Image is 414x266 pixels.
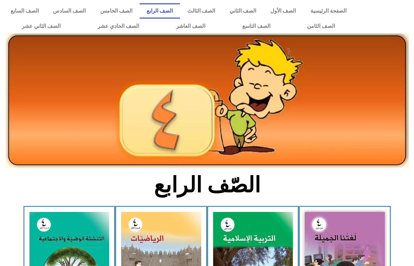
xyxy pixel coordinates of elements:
a: الصفحة الرئيسية [303,3,354,19]
a: الصف الثاني عشر [3,19,79,34]
a: الصف السادس [46,3,93,19]
a: الصف العاشر [158,19,224,34]
a: الصف الرابع [140,3,180,19]
a: الصف الثالث [180,3,222,19]
a: الصف الثاني [222,3,263,19]
a: الصف الأول [263,3,303,19]
a: الصف الحادي عشر [79,19,158,34]
a: الصف الثامن [289,19,354,34]
h2: الصّف الرابع [98,172,316,198]
a: الصف السابع [3,3,46,19]
a: الصف التاسع [224,19,289,34]
a: الصف الخامس [93,3,140,19]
